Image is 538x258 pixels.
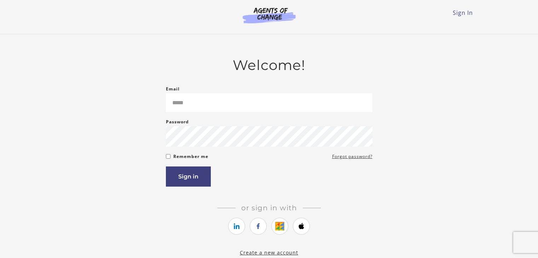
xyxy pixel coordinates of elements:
a: Forgot password? [332,152,372,161]
a: https://courses.thinkific.com/users/auth/apple?ss%5Breferral%5D=&ss%5Buser_return_to%5D=&ss%5Bvis... [293,218,310,235]
a: https://courses.thinkific.com/users/auth/google?ss%5Breferral%5D=&ss%5Buser_return_to%5D=&ss%5Bvi... [271,218,288,235]
a: https://courses.thinkific.com/users/auth/facebook?ss%5Breferral%5D=&ss%5Buser_return_to%5D=&ss%5B... [250,218,267,235]
label: Remember me [173,152,208,161]
img: Agents of Change Logo [235,7,303,23]
h2: Welcome! [166,57,372,74]
a: Create a new account [240,249,298,256]
span: Or sign in with [236,204,303,212]
a: https://courses.thinkific.com/users/auth/linkedin?ss%5Breferral%5D=&ss%5Buser_return_to%5D=&ss%5B... [228,218,245,235]
a: Sign In [453,9,473,17]
label: Password [166,118,189,126]
button: Sign in [166,166,211,187]
label: Email [166,85,180,93]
